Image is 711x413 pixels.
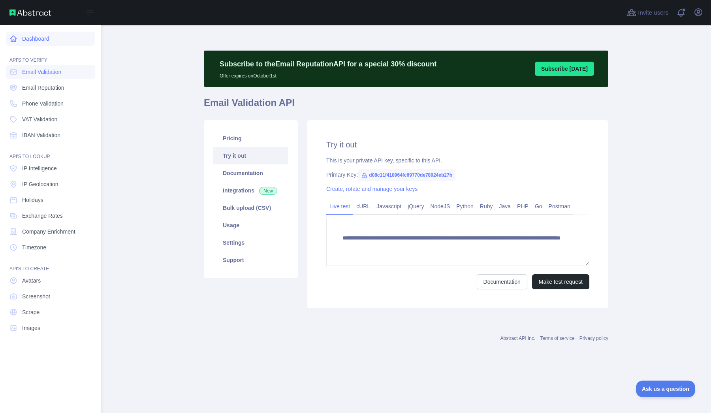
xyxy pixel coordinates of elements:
h1: Email Validation API [204,96,608,115]
span: Screenshot [22,292,50,300]
a: jQuery [404,200,427,213]
button: Subscribe [DATE] [535,62,594,76]
span: d08c11f418964fc69770de78924eb27b [358,169,455,181]
div: API'S TO LOOKUP [6,144,95,160]
a: Scrape [6,305,95,319]
div: API'S TO VERIFY [6,47,95,63]
a: Live test [326,200,353,213]
a: Integrations New [213,182,288,199]
span: Phone Validation [22,100,64,107]
span: IP Geolocation [22,180,58,188]
a: VAT Validation [6,112,95,126]
a: Postman [545,200,574,213]
a: Email Reputation [6,81,95,95]
a: Documentation [477,274,527,289]
a: Abstract API Inc. [500,336,536,341]
a: Bulk upload (CSV) [213,199,288,217]
h2: Try it out [326,139,589,150]
span: Holidays [22,196,43,204]
a: Holidays [6,193,95,207]
button: Invite users [625,6,670,19]
span: IP Intelligence [22,164,57,172]
button: Make test request [532,274,589,289]
a: cURL [353,200,373,213]
a: Usage [213,217,288,234]
span: Scrape [22,308,39,316]
span: VAT Validation [22,115,57,123]
span: Timezone [22,243,46,251]
a: NodeJS [427,200,453,213]
span: Email Reputation [22,84,64,92]
span: Exchange Rates [22,212,63,220]
a: Screenshot [6,289,95,304]
iframe: Toggle Customer Support [636,381,695,397]
span: Email Validation [22,68,61,76]
a: Exchange Rates [6,209,95,223]
a: Privacy policy [579,336,608,341]
a: Javascript [373,200,404,213]
a: Python [453,200,477,213]
a: Phone Validation [6,96,95,111]
p: Subscribe to the Email Reputation API for a special 30 % discount [220,58,436,70]
span: Invite users [638,8,668,17]
p: Offer expires on October 1st. [220,70,436,79]
a: Settings [213,234,288,251]
a: Go [532,200,545,213]
span: Images [22,324,40,332]
a: Try it out [213,147,288,164]
a: IBAN Validation [6,128,95,142]
a: Dashboard [6,32,95,46]
a: IP Intelligence [6,161,95,175]
a: Timezone [6,240,95,255]
a: Terms of service [540,336,574,341]
span: New [259,187,277,195]
a: Company Enrichment [6,224,95,239]
a: Pricing [213,130,288,147]
div: API'S TO CREATE [6,256,95,272]
span: IBAN Validation [22,131,60,139]
a: IP Geolocation [6,177,95,191]
a: Images [6,321,95,335]
a: Create, rotate and manage your keys [326,186,418,192]
div: This is your private API key, specific to this API. [326,157,589,164]
a: Avatars [6,273,95,288]
a: Java [496,200,514,213]
a: Ruby [477,200,496,213]
span: Avatars [22,277,41,285]
a: Documentation [213,164,288,182]
a: Support [213,251,288,269]
img: Abstract API [9,9,51,16]
a: PHP [514,200,532,213]
div: Primary Key: [326,171,589,179]
a: Email Validation [6,65,95,79]
span: Company Enrichment [22,228,75,236]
